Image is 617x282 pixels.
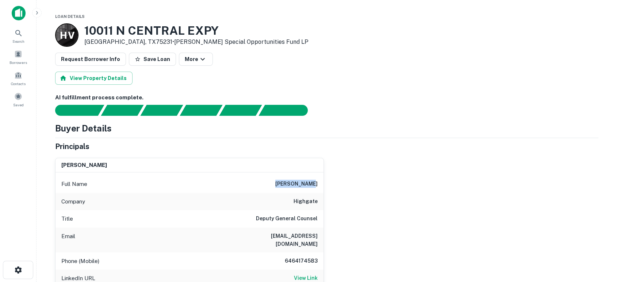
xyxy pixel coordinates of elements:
span: Loan Details [55,14,85,19]
p: [GEOGRAPHIC_DATA], TX75231 • [84,38,308,46]
h5: Principals [55,141,89,152]
a: Borrowers [2,47,34,67]
button: View Property Details [55,72,133,85]
h6: View Link [294,274,318,282]
button: More [179,53,213,66]
img: capitalize-icon.png [12,6,26,20]
a: H V [55,23,78,47]
p: Full Name [61,180,87,188]
h6: [EMAIL_ADDRESS][DOMAIN_NAME] [230,232,318,248]
h4: Buyer Details [55,122,112,135]
p: H V [60,28,74,42]
span: Saved [13,102,24,108]
span: Borrowers [9,60,27,65]
h6: 6464174583 [274,257,318,266]
p: Title [61,214,73,223]
p: Company [61,197,85,206]
iframe: Chat Widget [580,224,617,259]
h6: [PERSON_NAME] [61,161,107,169]
span: Contacts [11,81,26,87]
h6: Deputy General Counsel [256,214,318,223]
h6: highgate [294,197,318,206]
h3: 10011 N CENTRAL EXPY [84,24,308,38]
div: AI fulfillment process complete. [259,105,317,116]
p: Phone (Mobile) [61,257,99,266]
h6: AI fulfillment process complete. [55,94,598,102]
button: Request Borrower Info [55,53,126,66]
div: Principals found, AI now looking for contact information... [180,105,222,116]
div: Documents found, AI parsing details... [140,105,183,116]
span: Search [12,38,24,44]
div: Principals found, still searching for contact information. This may take time... [219,105,262,116]
div: Sending borrower request to AI... [46,105,101,116]
p: Email [61,232,75,248]
h6: [PERSON_NAME] [275,180,318,188]
a: Saved [2,89,34,109]
a: Contacts [2,68,34,88]
div: Your request is received and processing... [101,105,143,116]
a: [PERSON_NAME] Special Opportunities Fund LP [174,38,308,45]
a: Search [2,26,34,46]
button: Save Loan [129,53,176,66]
